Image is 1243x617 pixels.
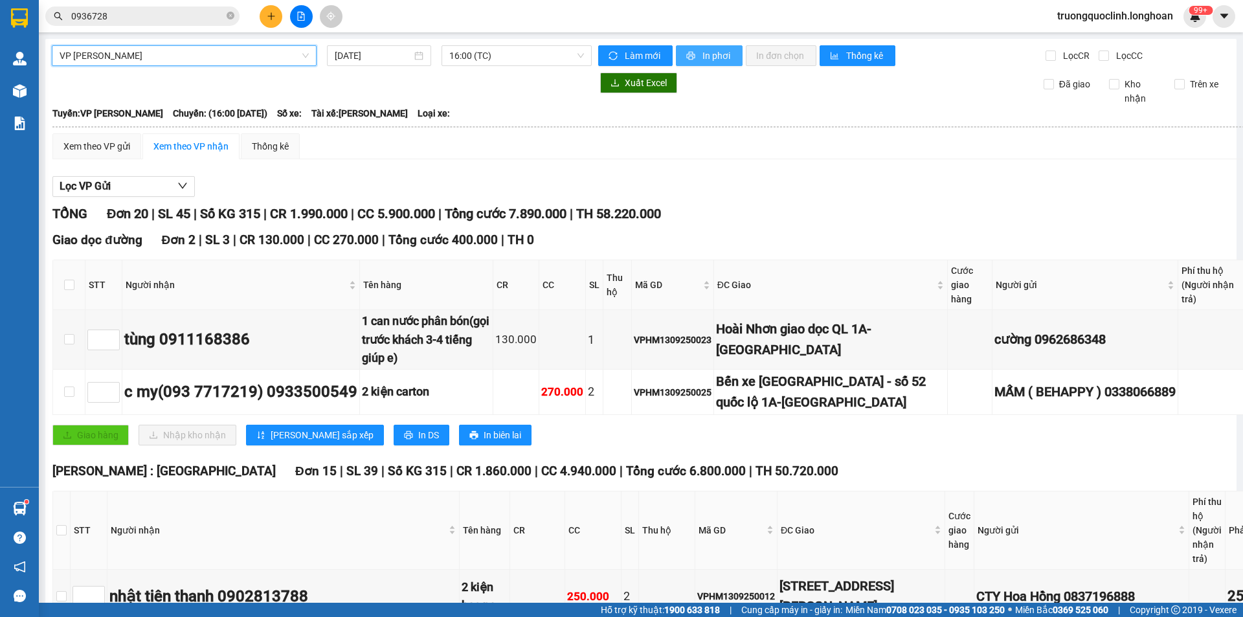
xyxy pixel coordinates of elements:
strong: PHIẾU DÁN LÊN HÀNG [91,6,262,23]
div: c my(093 7717219) 0933500549 [124,380,357,405]
span: notification [14,561,26,573]
td: VPHM1309250025 [632,370,714,415]
div: 1 [588,331,601,349]
span: Tổng cước 6.800.000 [626,464,746,478]
span: Số KG 315 [388,464,447,478]
div: cường 0962686348 [994,330,1176,350]
span: TỔNG [52,206,87,221]
span: Ngày in phiếu: 17:56 ngày [87,26,266,39]
span: Trên xe [1185,77,1224,91]
button: printerIn phơi [676,45,743,66]
span: truongquoclinh.longhoan [1047,8,1183,24]
span: VP Hoàng Mai - Kho HN [60,46,309,65]
span: CR 1.990.000 [270,206,348,221]
span: printer [404,431,413,441]
span: | [194,206,197,221]
span: down [177,181,188,191]
span: [PHONE_NUMBER] [5,44,98,67]
span: CC 270.000 [314,232,379,247]
span: In phơi [702,49,732,63]
th: CR [510,491,565,570]
span: sync [609,51,620,62]
span: In biên lai [484,428,521,442]
span: Lọc VP Gửi [60,178,111,194]
span: | [1118,603,1120,617]
th: Thu hộ [603,260,631,310]
div: VPHM1309250025 [634,385,711,399]
span: CC 5.900.000 [357,206,435,221]
span: Thống kê [846,49,885,63]
span: caret-down [1218,10,1230,22]
span: CR 130.000 [240,232,304,247]
div: Thống kê [252,139,289,153]
img: warehouse-icon [13,502,27,515]
span: ĐC Giao [781,523,932,537]
th: SL [621,491,639,570]
div: VPHM1309250012 [697,589,775,603]
span: Người nhận [111,523,446,537]
span: | [308,232,311,247]
th: Thu hộ [639,491,695,570]
span: Đơn 20 [107,206,148,221]
span: | [438,206,442,221]
span: CÔNG TY TNHH CHUYỂN PHÁT NHANH BẢO AN [102,44,258,67]
th: Tên hàng [460,491,510,570]
sup: 1 [25,500,28,504]
th: CR [493,260,539,310]
span: download [610,78,620,89]
th: Phí thu hộ (Người nhận trả) [1189,491,1226,570]
button: file-add [290,5,313,28]
div: 2 kiện bọc pe [462,578,508,615]
button: bar-chartThống kê [820,45,895,66]
span: SL 3 [205,232,230,247]
span: 16:00 (TC) [449,46,584,65]
span: | [450,464,453,478]
th: Cước giao hàng [948,260,993,310]
div: 2 [623,587,636,605]
span: | [340,464,343,478]
span: Người gửi [978,523,1176,537]
span: | [535,464,538,478]
img: warehouse-icon [13,52,27,65]
div: CTY Hoa Hồng 0837196888 [976,587,1187,607]
span: | [382,232,385,247]
div: tùng 0911168386 [124,328,357,352]
th: Cước giao hàng [945,491,974,570]
button: Lọc VP Gửi [52,176,195,197]
span: ĐC Giao [717,278,934,292]
div: 250.000 [567,588,619,605]
span: | [501,232,504,247]
div: Xem theo VP gửi [63,139,130,153]
span: Loại xe: [418,106,450,120]
span: close-circle [227,10,234,23]
b: Tuyến: VP [PERSON_NAME] [52,108,163,118]
span: [PERSON_NAME] : [GEOGRAPHIC_DATA] [52,464,276,478]
span: Đơn 15 [295,464,337,478]
span: TH 0 [508,232,534,247]
span: Người gửi [996,278,1165,292]
span: Lọc CC [1111,49,1145,63]
span: copyright [1171,605,1180,614]
strong: 1900 633 818 [664,605,720,615]
span: Miền Bắc [1015,603,1108,617]
span: search [54,12,63,21]
button: sort-ascending[PERSON_NAME] sắp xếp [246,425,384,445]
img: solution-icon [13,117,27,130]
span: | [199,232,202,247]
span: CR 1.860.000 [456,464,532,478]
span: | [749,464,752,478]
span: | [730,603,732,617]
button: printerIn biên lai [459,425,532,445]
strong: CSKH: [36,44,69,55]
div: [STREET_ADDRESS][PERSON_NAME] [779,576,943,617]
span: question-circle [14,532,26,544]
button: plus [260,5,282,28]
td: VPHM1309250023 [632,310,714,370]
span: ⚪️ [1008,607,1012,612]
div: 130.000 [495,331,537,348]
th: CC [565,491,621,570]
div: 2 [588,383,601,401]
span: In DS [418,428,439,442]
span: SL 39 [346,464,378,478]
th: SL [586,260,603,310]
